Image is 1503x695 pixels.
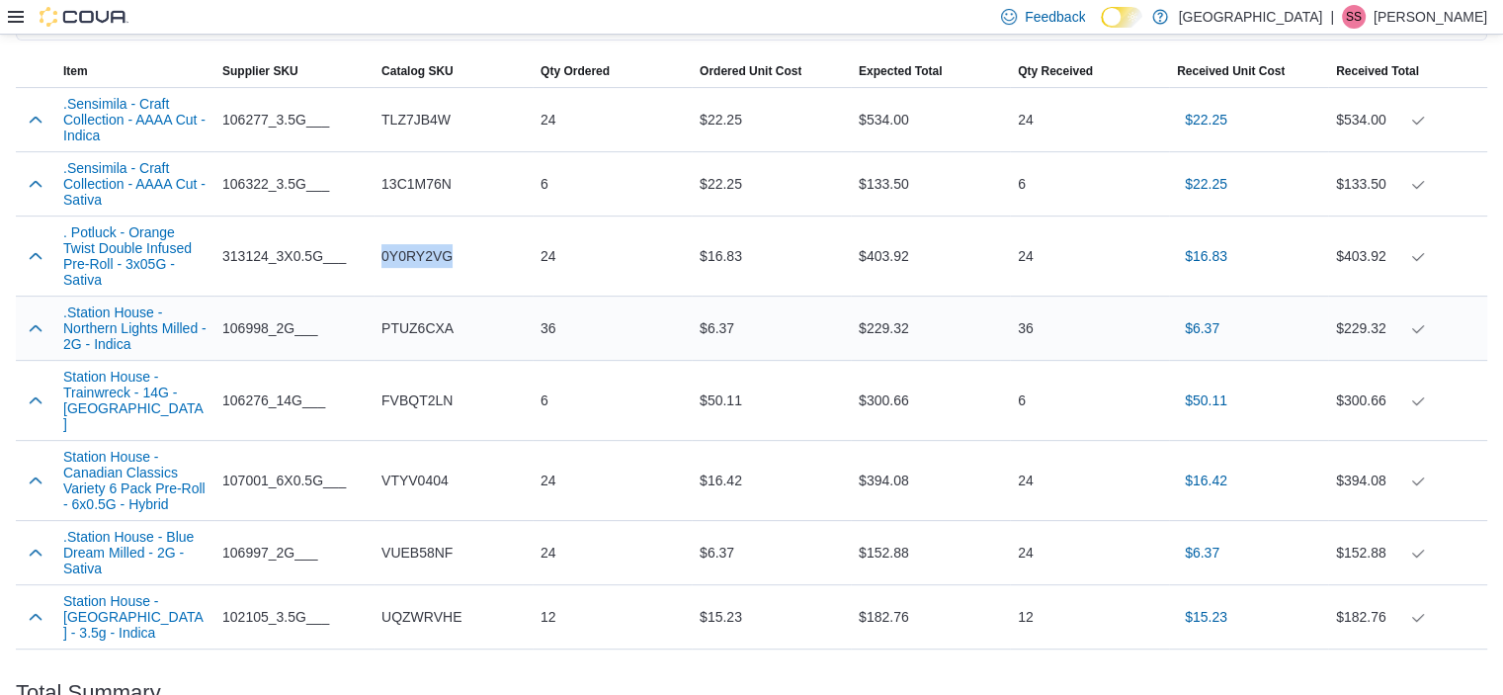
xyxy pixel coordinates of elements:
button: $15.23 [1177,597,1235,637]
div: $50.11 [692,381,851,420]
button: $22.25 [1177,100,1235,139]
button: Catalog SKU [374,55,533,87]
span: 106998_2G___ [222,316,318,340]
div: $152.88 [1336,541,1479,565]
div: $6.37 [692,533,851,572]
button: .Sensimila - Craft Collection - AAAA Cut - Indica [63,96,207,143]
div: 24 [533,461,692,500]
span: 313124_3X0.5G___ [222,244,346,268]
div: 36 [533,308,692,348]
span: $22.25 [1185,174,1227,194]
p: [GEOGRAPHIC_DATA] [1178,5,1322,29]
div: $133.50 [851,164,1010,204]
button: $22.25 [1177,164,1235,204]
div: $22.25 [692,100,851,139]
span: SS [1346,5,1362,29]
div: $394.08 [851,461,1010,500]
div: 6 [1010,164,1169,204]
p: | [1330,5,1334,29]
div: $152.88 [851,533,1010,572]
button: .Station House - Northern Lights Milled - 2G - Indica [63,304,207,352]
div: $15.23 [692,597,851,637]
div: $403.92 [851,236,1010,276]
div: $22.25 [692,164,851,204]
button: Station House - Canadian Classics Variety 6 Pack Pre-Roll - 6x0.5G - Hybrid [63,449,207,512]
button: Station House - Trainwreck - 14G - [GEOGRAPHIC_DATA] [63,369,207,432]
button: Received Total [1328,55,1487,87]
span: Supplier SKU [222,63,298,79]
span: Received Total [1336,63,1419,79]
div: 24 [1010,533,1169,572]
button: Item [55,55,214,87]
button: $50.11 [1177,381,1235,420]
div: $16.42 [692,461,851,500]
div: $534.00 [851,100,1010,139]
span: 102105_3.5G___ [222,605,329,629]
div: Shawn Skerlj [1342,5,1366,29]
img: Cova [40,7,128,27]
div: $133.50 [1336,172,1479,196]
div: 12 [1010,597,1169,637]
button: $16.42 [1177,461,1235,500]
div: $403.92 [1336,244,1479,268]
span: 106322_3.5G___ [222,172,329,196]
button: Ordered Unit Cost [692,55,851,87]
span: Catalog SKU [381,63,454,79]
div: 6 [533,164,692,204]
span: Item [63,63,88,79]
span: 13C1M76N [381,172,452,196]
span: Ordered Unit Cost [700,63,801,79]
button: Received Unit Cost [1169,55,1328,87]
span: $16.83 [1185,246,1227,266]
div: $182.76 [851,597,1010,637]
span: 106997_2G___ [222,541,318,565]
button: . Potluck - Orange Twist Double Infused Pre-Roll - 3x05G - Sativa [63,224,207,288]
span: 106277_3.5G___ [222,108,329,131]
span: 107001_6X0.5G___ [222,469,346,492]
span: Feedback [1025,7,1085,27]
button: $16.83 [1177,236,1235,276]
span: Qty Ordered [541,63,610,79]
div: 24 [1010,100,1169,139]
div: $229.32 [851,308,1010,348]
div: 12 [533,597,692,637]
span: VTYV0404 [381,469,449,492]
span: UQZWRVHE [381,605,461,629]
div: 6 [533,381,692,420]
div: 24 [1010,236,1169,276]
div: $394.08 [1336,469,1479,492]
div: 6 [1010,381,1169,420]
span: Expected Total [859,63,942,79]
input: Dark Mode [1101,7,1142,28]
span: 106276_14G___ [222,389,325,412]
span: Received Unit Cost [1177,63,1285,79]
span: $50.11 [1185,391,1227,410]
span: Qty Received [1018,63,1093,79]
div: $534.00 [1336,108,1479,131]
button: Station House - [GEOGRAPHIC_DATA] - 3.5g - Indica [63,593,207,641]
button: $6.37 [1177,308,1227,348]
div: $300.66 [851,381,1010,420]
button: .Station House - Blue Dream Milled - 2G - Sativa [63,529,207,576]
div: $16.83 [692,236,851,276]
button: $6.37 [1177,533,1227,572]
div: 36 [1010,308,1169,348]
div: 24 [1010,461,1169,500]
span: $22.25 [1185,110,1227,130]
p: [PERSON_NAME] [1374,5,1487,29]
div: $229.32 [1336,316,1479,340]
button: .Sensimila - Craft Collection - AAAA Cut - Sativa [63,160,207,208]
span: TLZ7JB4W [381,108,451,131]
button: Expected Total [851,55,1010,87]
span: $6.37 [1185,318,1219,338]
div: 24 [533,236,692,276]
div: 24 [533,100,692,139]
div: 24 [533,533,692,572]
button: Qty Received [1010,55,1169,87]
span: $16.42 [1185,471,1227,490]
span: $15.23 [1185,607,1227,627]
span: $6.37 [1185,543,1219,563]
button: Qty Ordered [533,55,692,87]
span: 0Y0RY2VG [381,244,453,268]
div: $182.76 [1336,605,1479,629]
